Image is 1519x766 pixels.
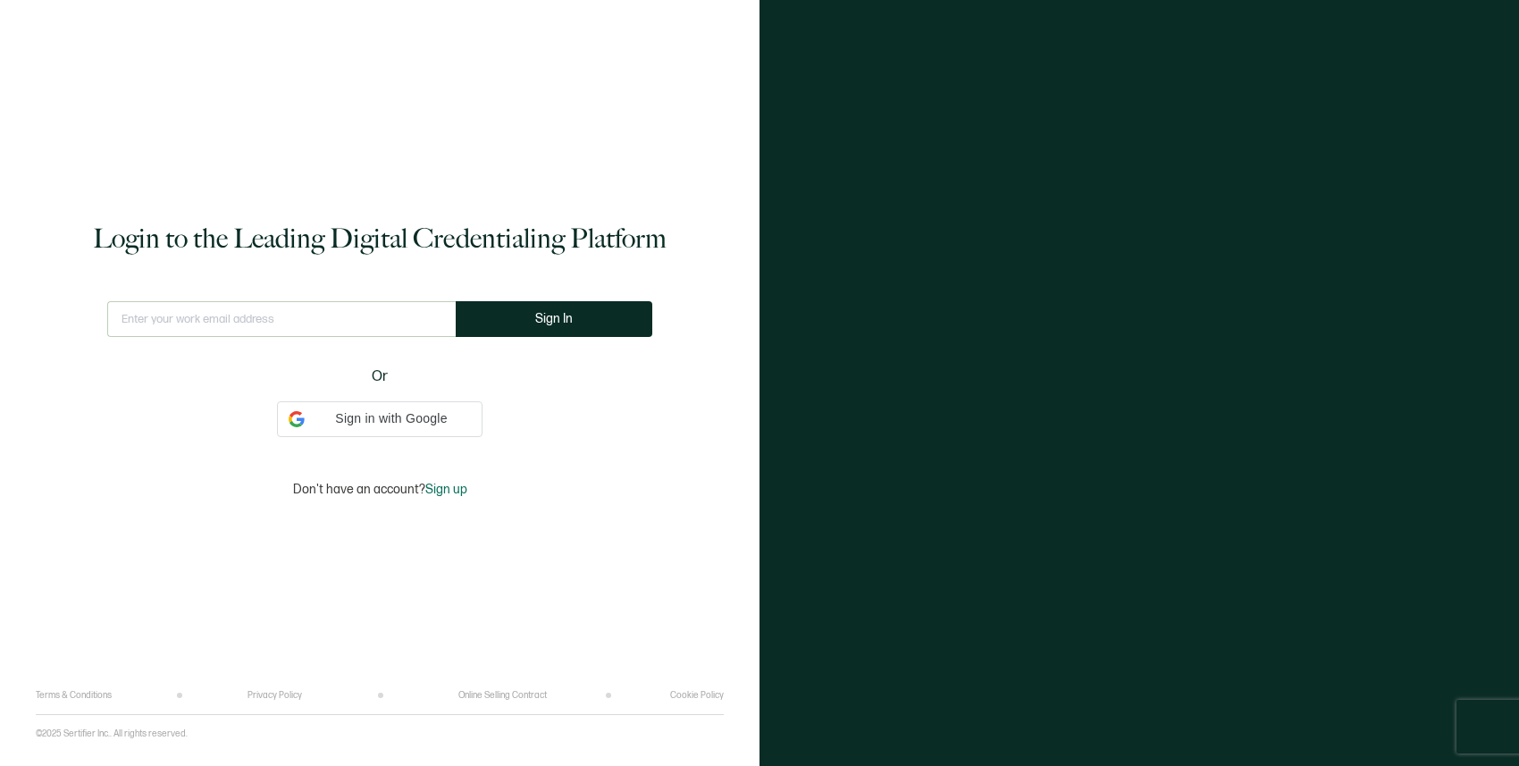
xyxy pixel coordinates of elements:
[277,401,483,437] div: Sign in with Google
[670,690,724,701] a: Cookie Policy
[312,409,471,428] span: Sign in with Google
[456,301,652,337] button: Sign In
[535,312,573,325] span: Sign In
[36,690,112,701] a: Terms & Conditions
[107,301,456,337] input: Enter your work email address
[372,366,388,388] span: Or
[293,482,467,497] p: Don't have an account?
[36,728,188,739] p: ©2025 Sertifier Inc.. All rights reserved.
[248,690,302,701] a: Privacy Policy
[93,221,667,257] h1: Login to the Leading Digital Credentialing Platform
[458,690,547,701] a: Online Selling Contract
[425,482,467,497] span: Sign up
